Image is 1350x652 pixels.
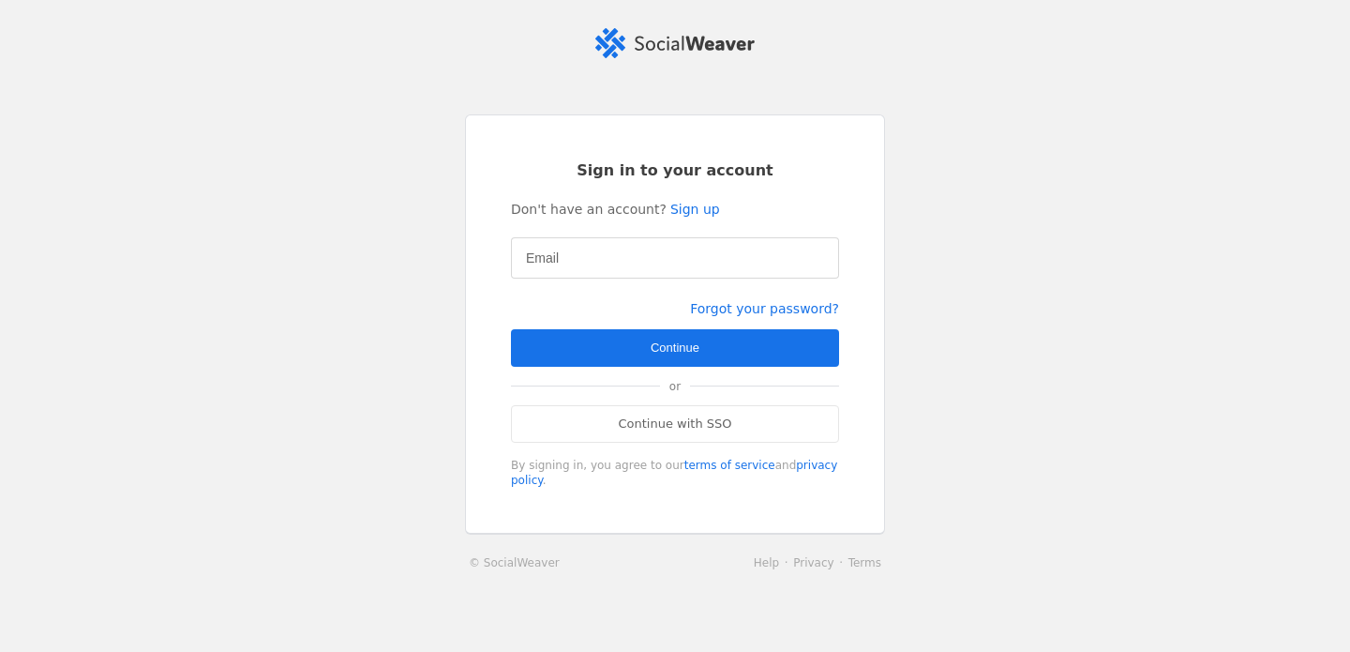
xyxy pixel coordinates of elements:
[511,200,667,219] span: Don't have an account?
[834,553,848,572] li: ·
[511,329,839,367] button: Continue
[660,368,690,405] span: or
[511,459,837,487] a: privacy policy
[754,556,779,569] a: Help
[511,458,839,488] div: By signing in, you agree to our and .
[526,247,559,269] mat-label: Email
[848,556,881,569] a: Terms
[526,247,824,269] input: Email
[469,553,560,572] a: © SocialWeaver
[511,405,839,443] a: Continue with SSO
[651,339,699,357] span: Continue
[670,200,720,219] a: Sign up
[690,301,839,316] a: Forgot your password?
[779,553,793,572] li: ·
[577,160,773,181] span: Sign in to your account
[793,556,833,569] a: Privacy
[684,459,775,472] a: terms of service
